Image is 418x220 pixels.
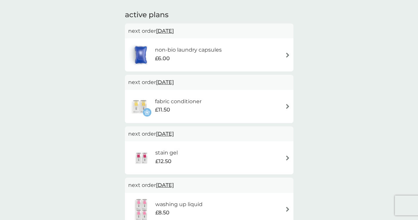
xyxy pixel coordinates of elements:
img: fabric conditioner [128,95,151,118]
p: next order [128,27,290,35]
img: arrow right [285,53,290,58]
img: stain gel [128,146,155,169]
span: [DATE] [156,76,174,89]
span: [DATE] [156,127,174,140]
h2: active plans [125,10,293,20]
span: £12.50 [155,157,171,166]
span: £11.50 [155,106,170,114]
p: next order [128,181,290,190]
h6: washing up liquid [155,200,203,209]
img: non-bio laundry capsules [128,43,153,66]
img: arrow right [285,207,290,212]
img: arrow right [285,155,290,160]
p: next order [128,130,290,138]
span: [DATE] [156,179,174,192]
span: £8.50 [155,208,170,217]
h6: fabric conditioner [155,97,202,106]
span: [DATE] [156,24,174,37]
img: arrow right [285,104,290,109]
h6: non-bio laundry capsules [155,46,222,54]
p: next order [128,78,290,87]
h6: stain gel [155,149,178,157]
span: £6.00 [155,54,170,63]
